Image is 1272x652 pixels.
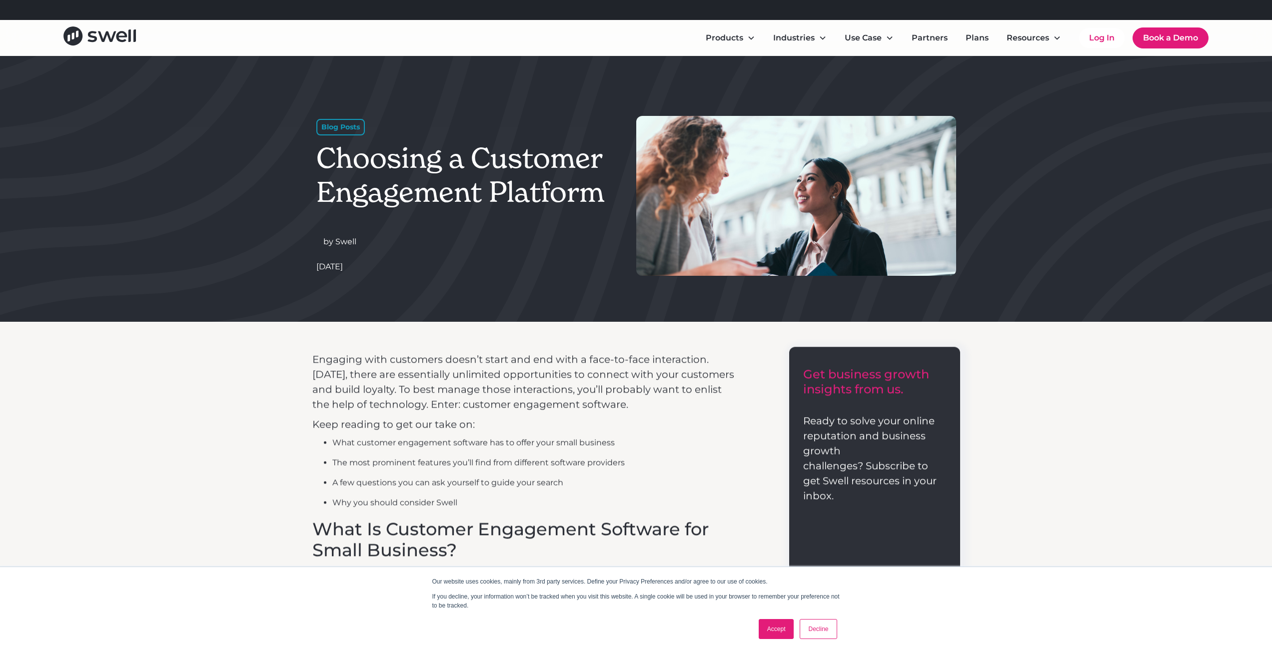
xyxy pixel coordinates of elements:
div: Resources [1007,32,1049,44]
div: by [323,236,333,248]
p: Engaging with customers doesn’t start and end with a face-to-face interaction. [DATE], there are ... [312,352,740,412]
div: [DATE] [316,261,343,273]
div: Industries [773,32,815,44]
div: Use Case [837,28,902,48]
h1: Choosing a Customer Engagement Platform [316,141,615,208]
p: If you decline, your information won’t be tracked when you visit this website. A single cookie wi... [432,592,840,610]
div: Resources [999,28,1069,48]
a: Decline [800,619,837,639]
li: What customer engagement software has to offer your small business [332,437,740,449]
h3: Get business growth insights from us. [803,367,946,397]
a: Log In [1079,28,1125,48]
a: Partners [904,28,956,48]
div: Blog Posts [316,119,365,135]
li: Why you should consider Swell [332,497,740,509]
div: Products [698,28,763,48]
p: Ready to solve your online reputation and business growth challenges? Subscribe to get Swell reso... [803,413,946,503]
li: The most prominent features you’ll find from different software providers [332,457,740,469]
a: Accept [759,619,794,639]
a: Plans [958,28,997,48]
div: Products [706,32,743,44]
div: Industries [765,28,835,48]
a: Book a Demo [1133,27,1209,48]
p: Keep reading to get our take on: [312,417,740,432]
iframe: Form 1 [803,528,946,604]
div: Swell [335,236,356,248]
a: home [63,26,136,49]
li: A few questions you can ask yourself to guide your search [332,477,740,489]
div: Use Case [845,32,882,44]
p: Our website uses cookies, mainly from 3rd party services. Define your Privacy Preferences and/or ... [432,577,840,586]
p: Every interaction a customer has with your business informs how they feel about your brand as a w... [312,566,740,641]
h3: What Is Customer Engagement Software for Small Business? [312,519,740,561]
